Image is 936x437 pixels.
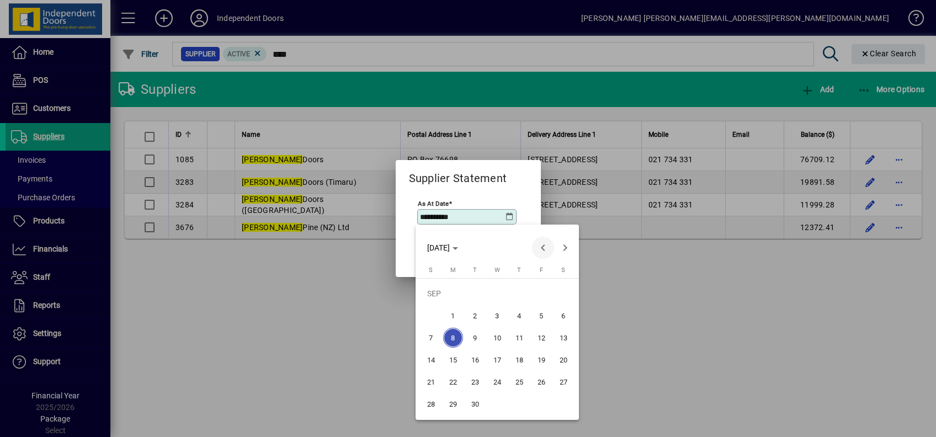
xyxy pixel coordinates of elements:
[421,394,441,414] span: 28
[540,267,543,274] span: F
[464,393,486,415] button: Tue Sep 30 2025
[465,328,485,348] span: 9
[450,267,456,274] span: M
[487,350,507,370] span: 17
[552,349,575,371] button: Sat Sep 20 2025
[509,350,529,370] span: 18
[429,267,433,274] span: S
[464,349,486,371] button: Tue Sep 16 2025
[509,372,529,392] span: 25
[420,283,575,305] td: SEP
[442,327,464,349] button: Mon Sep 08 2025
[494,267,500,274] span: W
[554,237,576,259] button: Next month
[487,372,507,392] span: 24
[443,328,463,348] span: 8
[486,327,508,349] button: Wed Sep 10 2025
[442,371,464,393] button: Mon Sep 22 2025
[442,305,464,327] button: Mon Sep 01 2025
[421,328,441,348] span: 7
[420,327,442,349] button: Sun Sep 07 2025
[554,350,573,370] span: 20
[531,350,551,370] span: 19
[443,306,463,326] span: 1
[509,328,529,348] span: 11
[508,327,530,349] button: Thu Sep 11 2025
[554,372,573,392] span: 27
[508,371,530,393] button: Thu Sep 25 2025
[531,306,551,326] span: 5
[442,393,464,415] button: Mon Sep 29 2025
[554,328,573,348] span: 13
[531,372,551,392] span: 26
[473,267,477,274] span: T
[530,327,552,349] button: Fri Sep 12 2025
[464,327,486,349] button: Tue Sep 09 2025
[465,372,485,392] span: 23
[465,350,485,370] span: 16
[465,306,485,326] span: 2
[443,372,463,392] span: 22
[486,371,508,393] button: Wed Sep 24 2025
[517,267,521,274] span: T
[508,349,530,371] button: Thu Sep 18 2025
[427,243,450,252] span: [DATE]
[531,328,551,348] span: 12
[443,350,463,370] span: 15
[509,306,529,326] span: 4
[443,394,463,414] span: 29
[465,394,485,414] span: 30
[561,267,565,274] span: S
[530,349,552,371] button: Fri Sep 19 2025
[464,305,486,327] button: Tue Sep 02 2025
[487,328,507,348] span: 10
[552,305,575,327] button: Sat Sep 06 2025
[464,371,486,393] button: Tue Sep 23 2025
[486,305,508,327] button: Wed Sep 03 2025
[486,349,508,371] button: Wed Sep 17 2025
[552,327,575,349] button: Sat Sep 13 2025
[508,305,530,327] button: Thu Sep 04 2025
[420,393,442,415] button: Sun Sep 28 2025
[530,305,552,327] button: Fri Sep 05 2025
[487,306,507,326] span: 3
[421,350,441,370] span: 14
[442,349,464,371] button: Mon Sep 15 2025
[420,371,442,393] button: Sun Sep 21 2025
[532,237,554,259] button: Previous month
[530,371,552,393] button: Fri Sep 26 2025
[421,372,441,392] span: 21
[554,306,573,326] span: 6
[423,238,462,258] button: Choose month and year
[420,349,442,371] button: Sun Sep 14 2025
[552,371,575,393] button: Sat Sep 27 2025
